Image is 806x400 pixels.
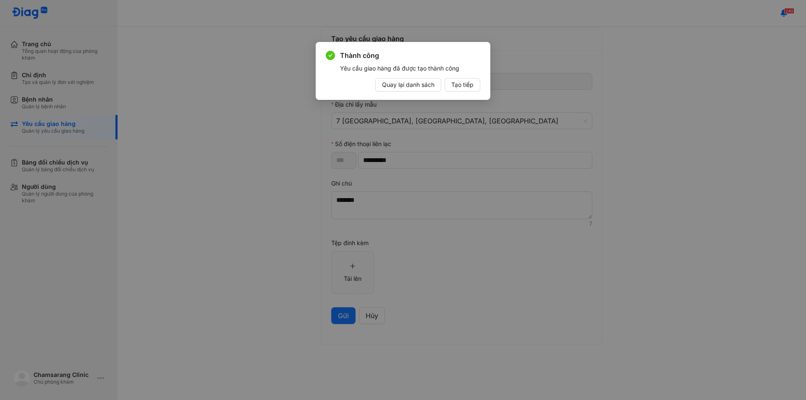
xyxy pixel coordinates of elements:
[326,51,335,60] span: check-circle
[445,78,480,92] button: Tạo tiếp
[340,50,480,60] span: Thành công
[382,80,434,89] span: Quay lại danh sách
[451,80,474,89] span: Tạo tiếp
[375,78,441,92] button: Quay lại danh sách
[340,64,480,73] div: Yêu cầu giao hàng đã được tạo thành công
